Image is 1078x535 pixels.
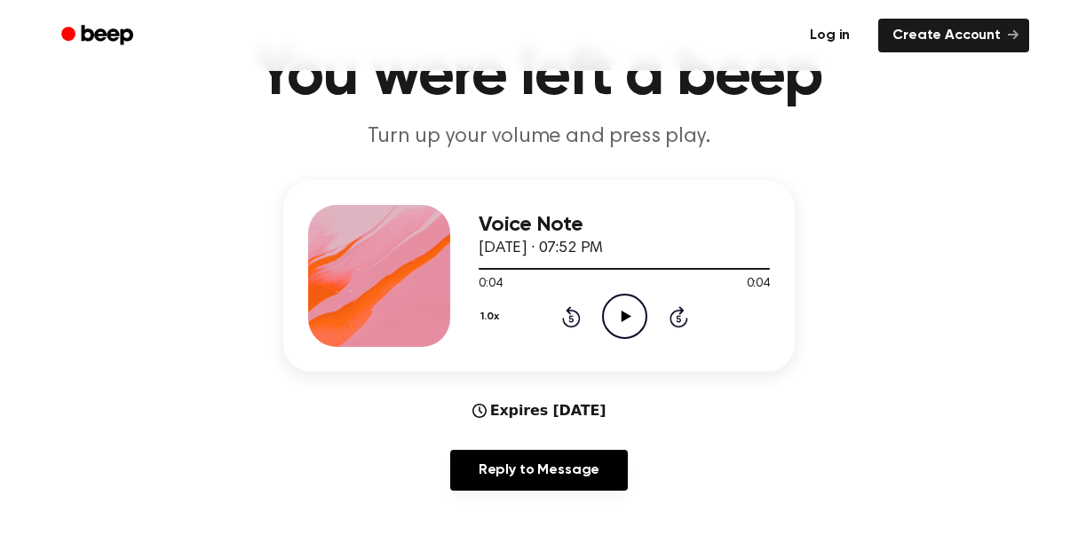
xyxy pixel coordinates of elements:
a: Create Account [878,19,1029,52]
span: 0:04 [747,275,770,294]
span: 0:04 [479,275,502,294]
span: [DATE] · 07:52 PM [479,240,603,256]
a: Log in [792,15,868,56]
div: Expires [DATE] [472,400,606,421]
p: Turn up your volume and press play. [198,122,880,152]
a: Beep [49,19,149,53]
a: Reply to Message [450,450,628,491]
h1: You were left a beep [84,44,994,108]
button: 1.0x [479,302,505,332]
h3: Voice Note [479,213,770,237]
